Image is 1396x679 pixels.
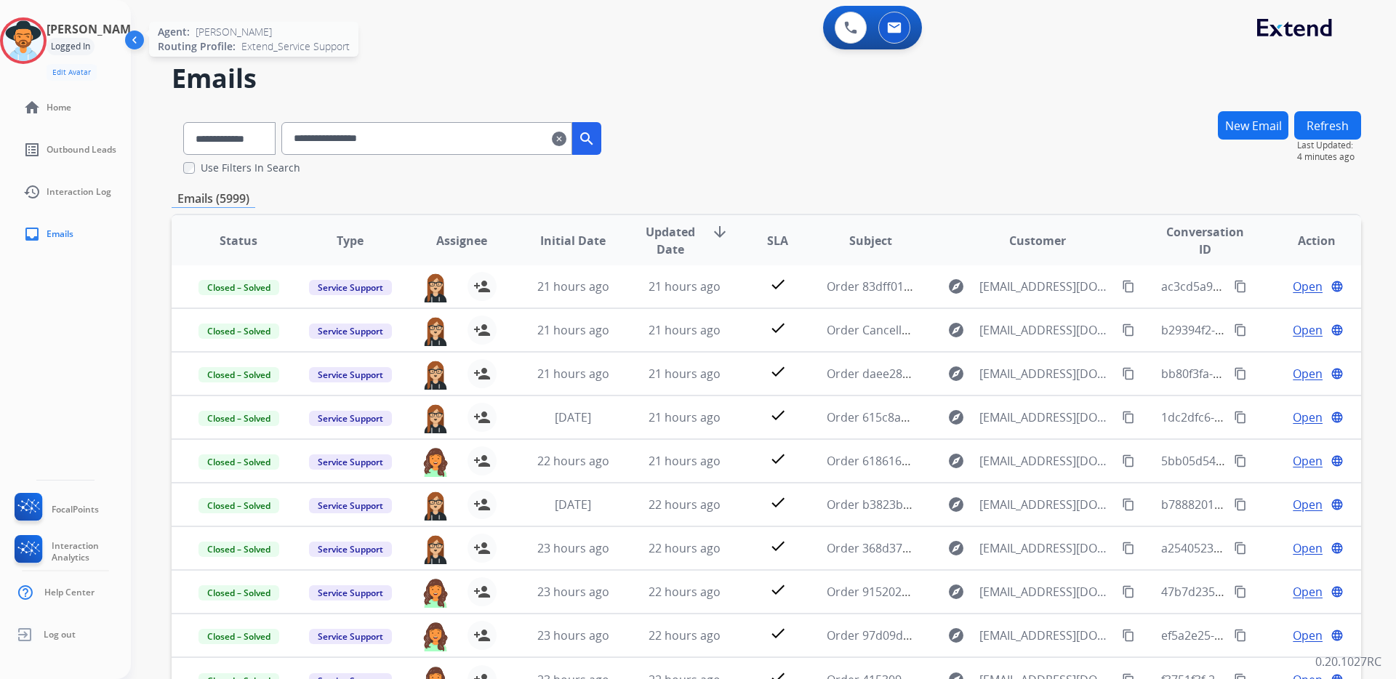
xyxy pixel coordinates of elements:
span: Order 83dff01a-2f4d-4328-8ff1-a63a7253a8e8 [827,278,1075,294]
span: Home [47,102,71,113]
span: Service Support [309,367,392,382]
mat-icon: arrow_downward [711,223,729,241]
mat-icon: explore [947,496,965,513]
span: Order b3823b9f-16da-409d-a0c8-6cb49f133d30 [827,497,1083,513]
mat-icon: explore [947,583,965,600]
span: 23 hours ago [537,540,609,556]
mat-icon: language [1331,585,1344,598]
span: FocalPoints [52,504,99,515]
span: 22 hours ago [537,453,609,469]
mat-icon: person_add [473,409,491,426]
label: Use Filters In Search [201,161,300,175]
span: 23 hours ago [537,627,609,643]
mat-icon: content_copy [1234,585,1247,598]
span: Closed – Solved [198,542,279,557]
span: Interaction Log [47,186,111,198]
mat-icon: check [769,537,787,555]
span: 5bb05d54-3be7-4be4-a990-1c8ef935d3db [1161,453,1387,469]
span: Status [220,232,257,249]
h3: [PERSON_NAME] [47,20,141,38]
mat-icon: person_add [473,627,491,644]
mat-icon: content_copy [1122,585,1135,598]
img: agent-avatar [421,272,450,302]
span: 21 hours ago [649,366,721,382]
span: Service Support [309,324,392,339]
span: Service Support [309,629,392,644]
span: [EMAIL_ADDRESS][DOMAIN_NAME] [979,627,1115,644]
mat-icon: check [769,494,787,511]
p: 0.20.1027RC [1315,653,1381,670]
span: [PERSON_NAME] [196,25,272,39]
span: 22 hours ago [649,584,721,600]
th: Action [1250,215,1361,266]
span: Closed – Solved [198,280,279,295]
span: 23 hours ago [537,584,609,600]
img: agent-avatar [421,403,450,433]
mat-icon: check [769,363,787,380]
span: Help Center [44,587,95,598]
span: Open [1293,365,1323,382]
span: Agent: [158,25,190,39]
mat-icon: explore [947,409,965,426]
span: Service Support [309,454,392,470]
mat-icon: content_copy [1122,324,1135,337]
span: 21 hours ago [537,278,609,294]
span: Emails [47,228,73,240]
span: Closed – Solved [198,367,279,382]
span: Open [1293,278,1323,295]
span: [DATE] [555,497,591,513]
span: [EMAIL_ADDRESS][DOMAIN_NAME] [979,452,1115,470]
mat-icon: explore [947,365,965,382]
span: 22 hours ago [649,627,721,643]
span: 21 hours ago [649,278,721,294]
span: Assignee [436,232,487,249]
mat-icon: history [23,183,41,201]
span: Open [1293,321,1323,339]
span: 22 hours ago [649,540,721,556]
img: agent-avatar [421,359,450,390]
span: Open [1293,409,1323,426]
span: 21 hours ago [537,366,609,382]
mat-icon: content_copy [1234,280,1247,293]
mat-icon: explore [947,278,965,295]
span: Open [1293,627,1323,644]
span: bb80f3fa-22ba-4c0b-82a2-988d2fab71b4 [1161,366,1381,382]
span: [EMAIL_ADDRESS][DOMAIN_NAME] [979,409,1115,426]
mat-icon: content_copy [1122,629,1135,642]
span: Order 368d37bf-2eca-4f9e-9fca-73ce749dc174 [827,540,1077,556]
mat-icon: person_add [473,496,491,513]
mat-icon: list_alt [23,141,41,158]
span: Service Support [309,498,392,513]
span: Service Support [309,585,392,600]
mat-icon: content_copy [1234,454,1247,467]
mat-icon: person_add [473,278,491,295]
span: Type [337,232,364,249]
mat-icon: content_copy [1234,629,1247,642]
mat-icon: content_copy [1234,542,1247,555]
span: b7888201-0b8a-4114-b0a4-228b411a4ef2 [1161,497,1385,513]
img: agent-avatar [421,577,450,608]
mat-icon: person_add [473,365,491,382]
mat-icon: check [769,450,787,467]
a: Interaction Analytics [12,535,131,568]
a: FocalPoints [12,493,99,526]
span: Log out [44,629,76,640]
mat-icon: language [1331,324,1344,337]
span: Interaction Analytics [52,540,131,563]
span: Closed – Solved [198,585,279,600]
mat-icon: person_add [473,321,491,339]
span: b29394f2-cdd4-4dc0-904c-807e08349ebd [1161,322,1384,338]
mat-icon: content_copy [1234,324,1247,337]
span: ac3cd5a9-4881-4460-b913-9d415538c73e [1161,278,1385,294]
img: agent-avatar [421,446,450,477]
span: [EMAIL_ADDRESS][DOMAIN_NAME] [979,321,1115,339]
span: 21 hours ago [649,322,721,338]
mat-icon: check [769,276,787,293]
span: Order 6186160815 [827,453,928,469]
mat-icon: content_copy [1122,454,1135,467]
mat-icon: language [1331,542,1344,555]
img: agent-avatar [421,534,450,564]
mat-icon: content_copy [1122,367,1135,380]
span: Service Support [309,411,392,426]
mat-icon: check [769,624,787,642]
